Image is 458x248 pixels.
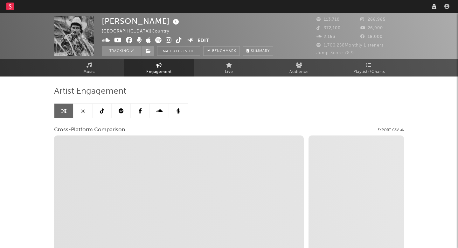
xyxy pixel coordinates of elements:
[146,68,172,76] span: Engagement
[316,18,340,22] span: 113,710
[334,59,404,77] a: Playlists/Charts
[102,46,142,56] button: Tracking
[289,68,309,76] span: Audience
[353,68,385,76] span: Playlists/Charts
[83,68,95,76] span: Music
[54,59,124,77] a: Music
[360,26,383,30] span: 26,900
[316,51,354,55] span: Jump Score: 78.9
[54,88,126,95] span: Artist Engagement
[189,50,197,53] em: Off
[225,68,233,76] span: Live
[360,18,385,22] span: 268,985
[251,49,270,53] span: Summary
[157,46,200,56] button: Email AlertsOff
[212,47,236,55] span: Benchmark
[102,28,177,35] div: [GEOGRAPHIC_DATA] | Country
[124,59,194,77] a: Engagement
[316,43,384,47] span: 1,700,258 Monthly Listeners
[360,35,383,39] span: 18,000
[102,16,181,26] div: [PERSON_NAME]
[264,59,334,77] a: Audience
[243,46,273,56] button: Summary
[198,37,209,45] button: Edit
[194,59,264,77] a: Live
[316,26,341,30] span: 372,100
[316,35,335,39] span: 2,163
[378,128,404,132] button: Export CSV
[54,126,125,134] span: Cross-Platform Comparison
[203,46,240,56] a: Benchmark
